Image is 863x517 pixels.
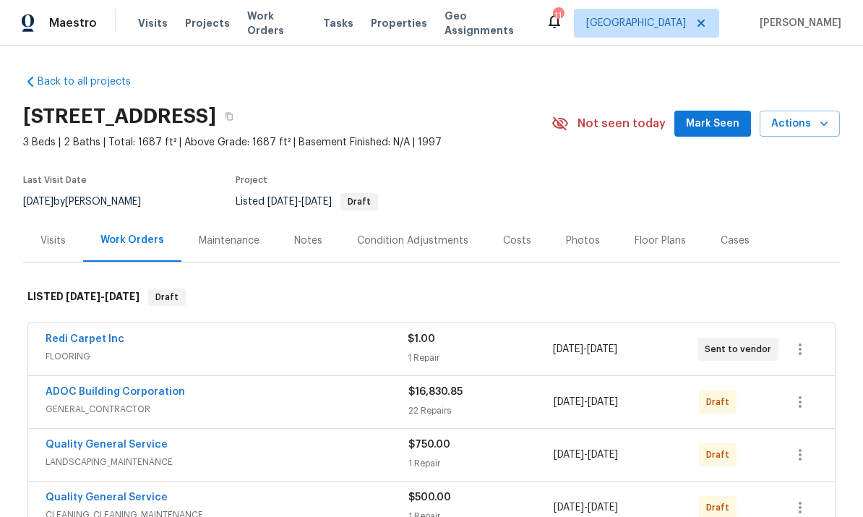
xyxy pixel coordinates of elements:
span: - [554,500,618,515]
span: LANDSCAPING_MAINTENANCE [46,455,408,469]
a: Quality General Service [46,440,168,450]
div: Condition Adjustments [357,234,468,248]
span: - [554,448,618,462]
a: Redi Carpet Inc [46,334,124,344]
span: Sent to vendor [705,342,777,356]
span: $500.00 [408,492,451,503]
span: [DATE] [301,197,332,207]
div: 1 Repair [408,456,554,471]
span: Actions [771,115,828,133]
div: Costs [503,234,531,248]
span: [DATE] [554,397,584,407]
div: LISTED [DATE]-[DATE]Draft [23,274,840,320]
span: $1.00 [408,334,435,344]
a: Quality General Service [46,492,168,503]
span: Last Visit Date [23,176,87,184]
span: Draft [150,290,184,304]
div: Notes [294,234,322,248]
span: [DATE] [554,503,584,513]
a: ADOC Building Corporation [46,387,185,397]
span: - [553,342,617,356]
div: 11 [553,9,563,23]
span: Maestro [49,16,97,30]
span: [DATE] [23,197,53,207]
a: Back to all projects [23,74,162,89]
span: $16,830.85 [408,387,463,397]
span: [DATE] [553,344,583,354]
div: Photos [566,234,600,248]
span: [DATE] [588,450,618,460]
span: [DATE] [267,197,298,207]
span: [DATE] [105,291,139,302]
span: [DATE] [66,291,100,302]
span: Draft [342,197,377,206]
div: Visits [40,234,66,248]
span: Draft [706,448,735,462]
span: - [66,291,139,302]
div: Cases [721,234,750,248]
span: [DATE] [587,344,617,354]
span: [DATE] [588,397,618,407]
span: Not seen today [578,116,666,131]
span: FLOORING [46,349,408,364]
span: Visits [138,16,168,30]
span: [PERSON_NAME] [754,16,841,30]
span: - [267,197,332,207]
span: Properties [371,16,427,30]
span: [DATE] [588,503,618,513]
div: Maintenance [199,234,259,248]
span: GENERAL_CONTRACTOR [46,402,408,416]
span: $750.00 [408,440,450,450]
button: Copy Address [216,103,242,129]
span: Draft [706,500,735,515]
span: Mark Seen [686,115,739,133]
span: Listed [236,197,378,207]
div: 22 Repairs [408,403,554,418]
div: Floor Plans [635,234,686,248]
div: by [PERSON_NAME] [23,193,158,210]
button: Mark Seen [674,111,751,137]
span: Projects [185,16,230,30]
div: Work Orders [100,233,164,247]
span: 3 Beds | 2 Baths | Total: 1687 ft² | Above Grade: 1687 ft² | Basement Finished: N/A | 1997 [23,135,551,150]
span: Tasks [323,18,353,28]
h2: [STREET_ADDRESS] [23,109,216,124]
span: - [554,395,618,409]
span: [DATE] [554,450,584,460]
button: Actions [760,111,840,137]
span: [GEOGRAPHIC_DATA] [586,16,686,30]
span: Draft [706,395,735,409]
span: Geo Assignments [445,9,528,38]
span: Work Orders [247,9,306,38]
h6: LISTED [27,289,139,306]
span: Project [236,176,267,184]
div: 1 Repair [408,351,552,365]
